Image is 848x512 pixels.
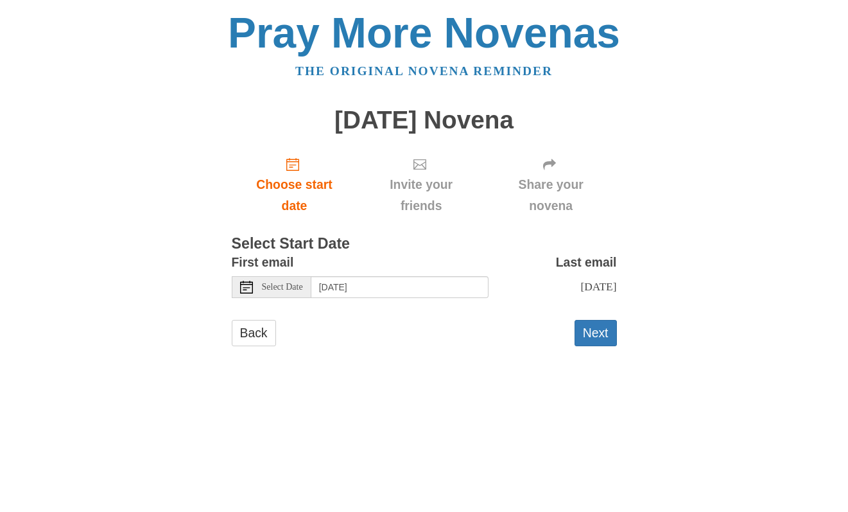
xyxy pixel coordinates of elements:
label: Last email [556,252,617,273]
h1: [DATE] Novena [232,107,617,134]
span: [DATE] [580,280,616,293]
div: Click "Next" to confirm your start date first. [485,146,617,223]
a: Choose start date [232,146,358,223]
a: The original novena reminder [295,64,553,78]
h3: Select Start Date [232,236,617,252]
button: Next [575,320,617,346]
div: Click "Next" to confirm your start date first. [357,146,485,223]
a: Pray More Novenas [228,9,620,57]
a: Back [232,320,276,346]
label: First email [232,252,294,273]
span: Invite your friends [370,174,472,216]
span: Select Date [262,283,303,292]
span: Share your novena [498,174,604,216]
span: Choose start date [245,174,345,216]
